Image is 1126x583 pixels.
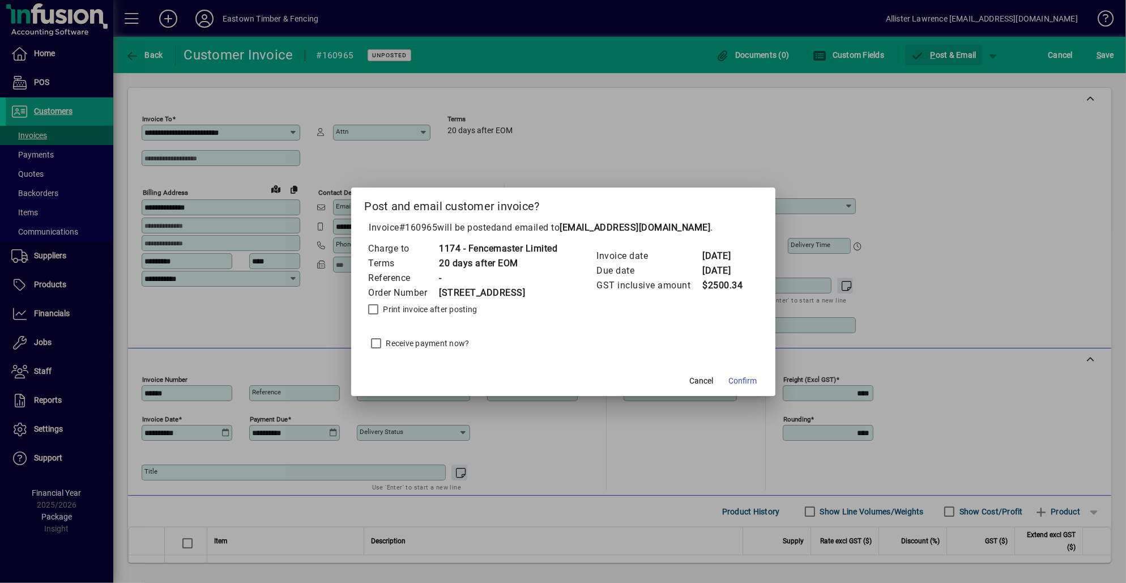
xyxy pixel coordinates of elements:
[351,188,775,220] h2: Post and email customer invoice?
[439,256,558,271] td: 20 days after EOM
[368,241,439,256] td: Charge to
[684,371,720,391] button: Cancel
[365,221,762,235] p: Invoice will be posted .
[368,286,439,300] td: Order Number
[497,222,711,233] span: and emailed to
[724,371,762,391] button: Confirm
[368,256,439,271] td: Terms
[702,278,748,293] td: $2500.34
[596,278,702,293] td: GST inclusive amount
[702,249,748,263] td: [DATE]
[596,249,702,263] td: Invoice date
[439,241,558,256] td: 1174 - Fencemaster Limited
[384,338,470,349] label: Receive payment now?
[368,271,439,286] td: Reference
[439,271,558,286] td: -
[702,263,748,278] td: [DATE]
[381,304,477,315] label: Print invoice after posting
[439,286,558,300] td: [STREET_ADDRESS]
[729,375,757,387] span: Confirm
[399,222,438,233] span: #160965
[690,375,714,387] span: Cancel
[596,263,702,278] td: Due date
[560,222,711,233] b: [EMAIL_ADDRESS][DOMAIN_NAME]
